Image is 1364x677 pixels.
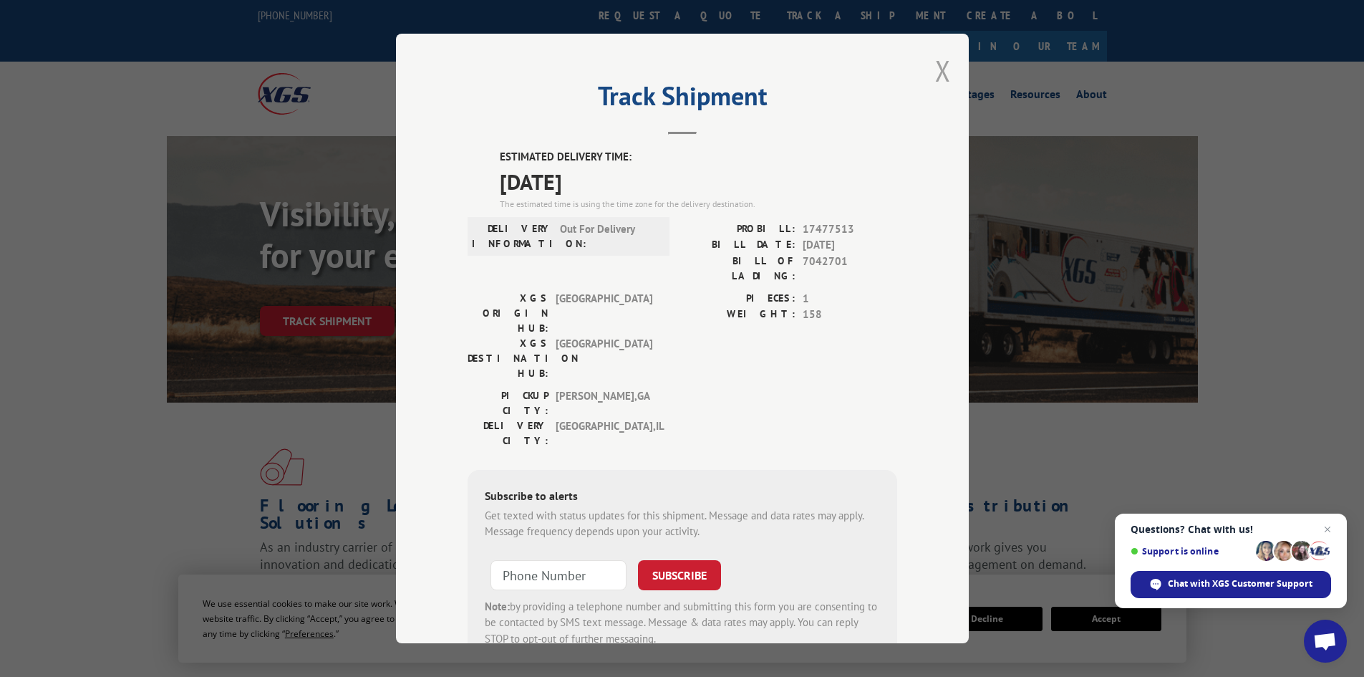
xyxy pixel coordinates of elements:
[803,237,897,254] span: [DATE]
[803,254,897,284] span: 7042701
[556,291,652,336] span: [GEOGRAPHIC_DATA]
[556,336,652,381] span: [GEOGRAPHIC_DATA]
[485,487,880,508] div: Subscribe to alerts
[803,307,897,323] span: 158
[500,165,897,198] span: [DATE]
[490,560,627,590] input: Phone Number
[803,221,897,238] span: 17477513
[468,418,548,448] label: DELIVERY CITY:
[638,560,721,590] button: SUBSCRIBE
[468,291,548,336] label: XGS ORIGIN HUB:
[485,599,880,648] div: by providing a telephone number and submitting this form you are consenting to be contacted by SM...
[1131,546,1251,557] span: Support is online
[1131,524,1331,535] span: Questions? Chat with us!
[500,198,897,211] div: The estimated time is using the time zone for the delivery destination.
[682,254,795,284] label: BILL OF LADING:
[560,221,657,251] span: Out For Delivery
[682,291,795,307] label: PIECES:
[556,418,652,448] span: [GEOGRAPHIC_DATA] , IL
[468,388,548,418] label: PICKUP CITY:
[1168,577,1312,590] span: Chat with XGS Customer Support
[468,336,548,381] label: XGS DESTINATION HUB:
[500,149,897,165] label: ESTIMATED DELIVERY TIME:
[472,221,553,251] label: DELIVERY INFORMATION:
[485,508,880,540] div: Get texted with status updates for this shipment. Message and data rates may apply. Message frequ...
[468,86,897,113] h2: Track Shipment
[935,52,951,90] button: Close modal
[1131,571,1331,598] div: Chat with XGS Customer Support
[682,221,795,238] label: PROBILL:
[485,600,510,613] strong: Note:
[1304,620,1347,663] div: Open chat
[556,388,652,418] span: [PERSON_NAME] , GA
[1319,521,1336,538] span: Close chat
[803,291,897,307] span: 1
[682,237,795,254] label: BILL DATE:
[682,307,795,323] label: WEIGHT:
